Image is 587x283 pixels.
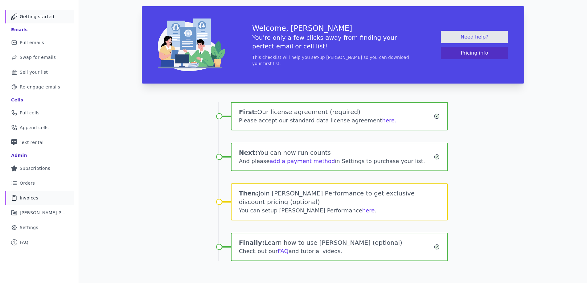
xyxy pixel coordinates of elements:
span: Text rental [20,139,44,146]
span: Orders [20,180,35,186]
span: Finally: [239,239,265,246]
a: FAQ [5,236,74,249]
span: Pull cells [20,110,39,116]
span: Sell your list [20,69,48,75]
a: Swap for emails [5,51,74,64]
span: First: [239,108,257,116]
a: Pull cells [5,106,74,120]
span: Getting started [20,14,54,20]
div: Check out our and tutorial videos. [239,247,434,256]
h1: Join [PERSON_NAME] Performance to get exclusive discount pricing (optional) [239,189,440,206]
span: Settings [20,224,38,231]
div: You can setup [PERSON_NAME] Performance . [239,206,440,215]
a: FAQ [278,248,289,254]
span: Subscriptions [20,165,50,171]
a: Subscriptions [5,162,74,175]
a: add a payment method [270,158,335,164]
span: [PERSON_NAME] Performance [20,210,66,216]
div: Emails [11,27,28,33]
span: FAQ [20,239,28,245]
a: Pull emails [5,36,74,49]
span: Re-engage emails [20,84,60,90]
p: This checklist will help you set-up [PERSON_NAME] so you can download your first list. [252,54,414,67]
a: [PERSON_NAME] Performance [5,206,74,219]
a: Getting started [5,10,74,23]
a: Orders [5,176,74,190]
span: Pull emails [20,39,44,46]
div: Admin [11,152,27,158]
a: Text rental [5,136,74,149]
a: here [362,207,375,214]
span: Invoices [20,195,38,201]
a: Need help? [441,31,508,43]
div: Cells [11,97,23,103]
div: Please accept our standard data license agreement [239,116,434,125]
h5: You're only a few clicks away from finding your perfect email or cell list! [252,33,414,51]
div: And please in Settings to purchase your list. [239,157,434,166]
a: Settings [5,221,74,234]
a: Invoices [5,191,74,205]
h1: Our license agreement (required) [239,108,434,116]
a: Re-engage emails [5,80,74,94]
h1: Learn how to use [PERSON_NAME] (optional) [239,238,434,247]
span: Swap for emails [20,54,56,60]
span: Next: [239,149,258,156]
h1: You can now run counts! [239,148,434,157]
a: Append cells [5,121,74,134]
button: Pricing info [441,47,508,59]
h3: Welcome, [PERSON_NAME] [252,23,414,33]
span: Then: [239,190,259,197]
a: Sell your list [5,65,74,79]
img: img [158,18,225,71]
span: Append cells [20,125,49,131]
